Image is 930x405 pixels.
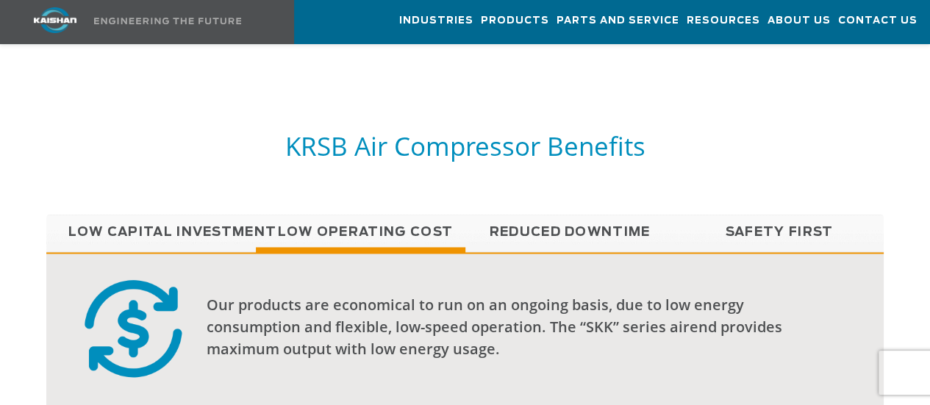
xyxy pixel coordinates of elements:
[207,294,813,360] div: Our products are economical to run on an ongoing basis, due to low energy consumption and flexibl...
[687,12,760,29] span: Resources
[687,1,760,40] a: Resources
[674,214,884,251] a: Safety First
[481,12,549,29] span: Products
[481,1,549,40] a: Products
[46,129,884,162] h5: KRSB Air Compressor Benefits
[465,214,675,251] a: Reduced Downtime
[46,214,256,251] a: Low Capital Investment
[557,12,679,29] span: Parts and Service
[838,12,918,29] span: Contact Us
[399,1,473,40] a: Industries
[94,18,241,24] img: Engineering the future
[838,1,918,40] a: Contact Us
[768,1,831,40] a: About Us
[557,1,679,40] a: Parts and Service
[768,12,831,29] span: About Us
[399,12,473,29] span: Industries
[76,276,190,381] img: cost efficient badge
[256,214,465,251] a: Low Operating Cost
